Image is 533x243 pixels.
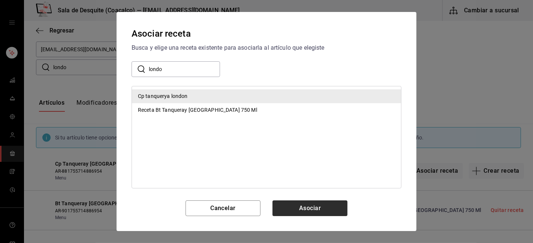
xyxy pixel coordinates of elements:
[138,106,257,114] div: Receta Bt Tanqueray [GEOGRAPHIC_DATA] 750 Ml
[149,62,220,77] input: Buscar nombre de receta
[132,27,401,40] div: Asociar receta
[132,103,401,117] div: Receta Bt Tanqueray [GEOGRAPHIC_DATA] 750 Ml
[132,89,401,103] div: Cp tanquerya london
[186,200,261,216] button: Cancelar
[272,200,347,216] button: Asociar
[138,92,188,100] div: Cp tanquerya london
[132,43,401,52] div: Busca y elige una receta existente para asociarla al artículo que elegiste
